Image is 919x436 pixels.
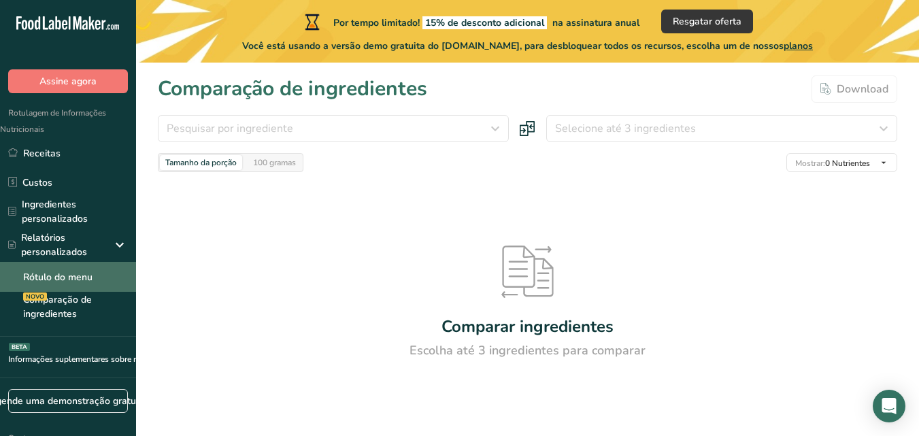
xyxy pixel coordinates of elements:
font: Comparar ingredientes [441,316,614,337]
button: Pesquisar por ingrediente [158,115,509,142]
font: Rótulo do menu [23,271,93,284]
font: Download [837,82,888,97]
font: Assine agora [39,75,97,88]
font: NOVO [26,292,44,301]
font: Escolha até 3 ingredientes para comparar [410,342,646,358]
button: Selecione até 3 ingredientes [546,115,897,142]
button: Assine agora [8,69,128,93]
font: Selecione até 3 ingredientes [555,121,696,136]
font: Custos [22,176,52,189]
font: Informações suplementares sobre rotulagem [8,354,171,365]
font: Comparação de ingredientes [158,75,427,103]
a: Agende uma demonstração gratuita [8,389,128,413]
font: planos [784,39,813,52]
font: 100 gramas [253,157,296,168]
font: Por tempo limitado! [333,16,420,29]
button: Resgatar oferta [661,10,753,33]
font: BETA [12,343,27,351]
font: Comparação de ingredientes [23,293,92,320]
div: Abra o Intercom Messenger [873,390,905,422]
font: Mostrar: [795,158,825,169]
font: Pesquisar por ingrediente [167,121,293,136]
font: na assinatura anual [552,16,639,29]
font: Ingredientes personalizados [22,198,88,225]
button: Download [812,76,897,103]
font: Você está usando a versão demo gratuita do [DOMAIN_NAME], para desbloquear todos os recursos, esc... [242,39,784,52]
font: 0 Nutrientes [825,158,870,169]
font: Tamanho da porção [165,157,237,168]
button: Mostrar:0 Nutrientes [786,153,897,172]
font: 15% de desconto adicional [425,16,544,29]
font: Receitas [23,147,61,160]
font: Resgatar oferta [673,15,741,28]
font: Relatórios personalizados [21,231,87,258]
